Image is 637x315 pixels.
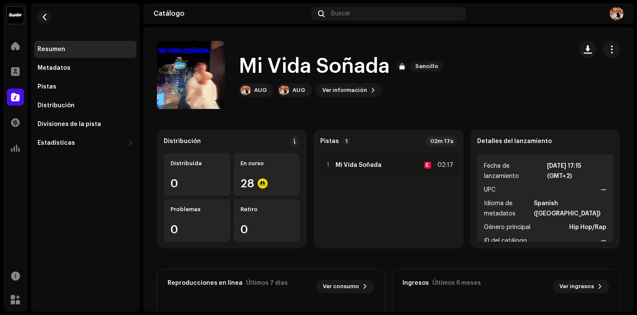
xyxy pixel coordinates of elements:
[168,280,243,286] div: Reproducciones en línea
[484,236,527,246] span: ID del catálogo
[240,206,293,213] div: Retiro
[336,162,382,169] strong: Mi Vida Soñada
[322,82,367,99] span: Ver información
[534,198,606,219] strong: Spanish ([GEOGRAPHIC_DATA])
[331,10,350,17] span: Buscar
[164,138,201,145] div: Distribución
[34,135,136,152] re-m-nav-dropdown: Estadísticas
[484,185,495,195] span: UPC
[38,83,56,90] div: Pistas
[410,61,443,72] span: Sencillo
[292,87,305,94] div: AUG
[240,160,293,167] div: En curso
[316,83,382,97] button: Ver información
[38,46,65,53] div: Resumen
[239,53,390,80] h1: Mi Vida Soñada
[171,206,223,213] div: Problemas
[601,236,606,246] strong: —
[569,222,606,232] strong: Hip Hop/Rap
[316,280,374,293] button: Ver consumo
[34,78,136,95] re-m-nav-item: Pistas
[610,7,623,20] img: e88efa21-a9d7-4a14-a4f0-f73e4f5b6293
[34,41,136,58] re-m-nav-item: Resumen
[279,85,289,95] img: 4aba5744-8918-4b65-9088-1c14abb2d84f
[34,97,136,114] re-m-nav-item: Distribución
[484,198,533,219] span: Idioma de metadatos
[246,280,288,286] div: Últimos 7 días
[425,136,457,146] div: 02m 17s
[342,137,350,145] p-badge: 1
[424,162,431,169] div: E
[553,280,609,293] button: Ver ingresos
[7,7,24,24] img: 10370c6a-d0e2-4592-b8a2-38f444b0ca44
[320,138,339,145] strong: Pistas
[547,161,606,181] strong: [DATE] 17:15 (GMT+2)
[38,102,75,109] div: Distribución
[34,116,136,133] re-m-nav-item: Divisiones de la pista
[484,222,530,232] span: Género principal
[432,280,481,286] div: Últimos 6 meses
[477,138,552,145] strong: Detalles del lanzamiento
[38,140,75,146] div: Estadísticas
[171,160,223,167] div: Distribuída
[434,160,453,170] div: 02:17
[34,60,136,77] re-m-nav-item: Metadatos
[323,278,359,295] span: Ver consumo
[484,161,545,181] span: Fecha de lanzamiento
[559,278,594,295] span: Ver ingresos
[254,87,267,94] div: AUG
[601,185,606,195] strong: —
[240,85,251,95] img: 0eb8ad39-b54b-4045-9e72-439ba20c84e7
[153,10,308,17] div: Catálogo
[402,280,429,286] div: Ingresos
[38,65,70,72] div: Metadatos
[38,121,101,128] div: Divisiones de la pista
